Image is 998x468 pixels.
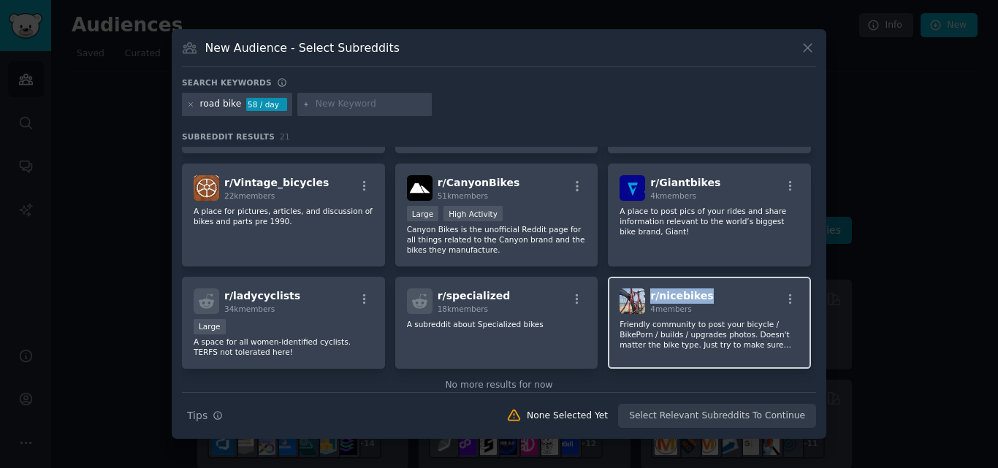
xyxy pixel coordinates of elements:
[438,177,520,188] span: r/ CanyonBikes
[443,206,503,221] div: High Activity
[194,319,226,334] div: Large
[224,177,329,188] span: r/ Vintage_bicycles
[205,40,400,55] h3: New Audience - Select Subreddits
[438,290,511,302] span: r/ specialized
[620,175,645,201] img: Giantbikes
[194,337,373,357] p: A space for all women-identified cyclists. TERFS not tolerated here!
[620,319,799,350] p: Friendly community to post your bicycle / BikePorn / builds / upgrades photos. Doesn't matter the...
[187,408,207,423] span: Tips
[438,191,488,200] span: 51k members
[200,98,242,111] div: road bike
[194,175,219,201] img: Vintage_bicycles
[527,410,608,423] div: None Selected Yet
[407,224,587,255] p: Canyon Bikes is the unofficial Reddit page for all things related to the Canyon brand and the bik...
[182,403,228,429] button: Tips
[224,191,275,200] span: 22k members
[650,290,713,302] span: r/ nicebikes
[407,319,587,329] p: A subreddit about Specialized bikes
[224,290,300,302] span: r/ ladycyclists
[246,98,287,111] div: 58 / day
[182,77,272,88] h3: Search keywords
[316,98,427,111] input: New Keyword
[407,206,439,221] div: Large
[194,206,373,226] p: A place for pictures, articles, and discussion of bikes and parts pre 1990.
[650,304,692,313] span: 4 members
[620,206,799,237] p: A place to post pics of your rides and share information relevant to the world’s biggest bike bra...
[407,175,433,201] img: CanyonBikes
[182,379,816,392] div: No more results for now
[650,177,720,188] span: r/ Giantbikes
[280,132,290,141] span: 21
[438,304,488,313] span: 18k members
[224,304,275,313] span: 34k members
[620,288,645,314] img: nicebikes
[650,191,696,200] span: 4k members
[182,131,275,142] span: Subreddit Results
